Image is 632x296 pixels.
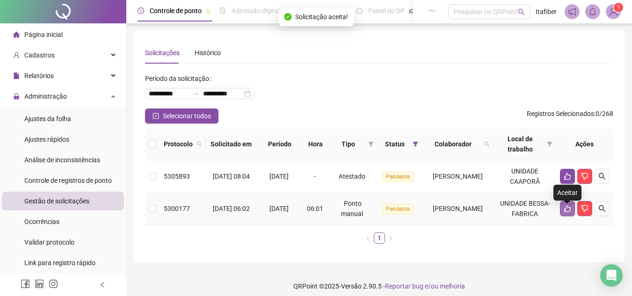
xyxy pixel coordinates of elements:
span: home [13,31,20,38]
span: filter [366,137,376,151]
sup: Atualize o seu contato no menu Meus Dados [614,3,623,12]
span: like [564,205,571,212]
a: 1 [374,233,385,243]
span: filter [413,141,418,147]
li: Página anterior [363,232,374,244]
span: dashboard [356,7,363,14]
span: Link para registro rápido [24,259,95,267]
li: Próxima página [385,232,396,244]
span: Relatórios [24,72,54,79]
span: instagram [49,279,58,289]
span: search [518,8,525,15]
button: Selecionar todos [145,108,218,123]
span: : 0 / 268 [527,108,613,123]
span: [DATE] [269,205,289,212]
span: search [195,137,204,151]
span: filter [547,141,552,147]
span: check-square [153,113,159,119]
span: search [196,141,202,147]
span: Solicitação aceita! [295,12,348,22]
span: search [482,137,492,151]
span: Reportar bug e/ou melhoria [385,282,465,290]
span: Admissão digital [232,7,280,14]
img: 11104 [606,5,620,19]
span: to [192,90,199,97]
span: [DATE] 06:02 [213,205,250,212]
span: ellipsis [429,7,435,14]
span: Colaborador [426,139,481,149]
span: Pendente [382,172,414,182]
span: search [598,173,606,180]
span: Itafiber [536,7,557,17]
span: Gestão de solicitações [24,197,89,205]
span: - [314,173,316,180]
span: file-done [219,7,226,14]
span: like [564,173,571,180]
span: Ocorrências [24,218,59,225]
span: Status [381,139,409,149]
span: 06:01 [307,205,323,212]
span: 5300177 [164,205,190,212]
div: Open Intercom Messenger [600,264,623,287]
span: notification [568,7,576,16]
span: search [484,141,490,147]
span: clock-circle [138,7,144,14]
li: 1 [374,232,385,244]
span: linkedin [35,279,44,289]
span: right [388,236,393,241]
span: Selecionar todos [163,111,211,121]
span: search [598,205,606,212]
span: 1 [617,4,620,11]
span: Tipo [332,139,364,149]
span: check-circle [284,13,291,21]
span: Local de trabalho [497,134,543,154]
span: Validar protocolo [24,238,74,246]
label: Período da solicitação [145,71,215,86]
span: bell [588,7,597,16]
span: filter [411,137,420,151]
span: dislike [581,205,588,212]
span: Gestão de férias [300,7,348,14]
span: [PERSON_NAME] [433,205,483,212]
div: Ações [560,139,610,149]
td: UNIDADE CAAPORÃ [494,160,556,193]
span: Protocolo [164,139,193,149]
span: facebook [21,279,30,289]
span: Painel do DP [368,7,405,14]
span: Ajustes da folha [24,115,71,123]
button: left [363,232,374,244]
span: Ajustes rápidos [24,136,69,143]
span: dislike [581,173,588,180]
span: filter [545,132,554,156]
span: left [365,236,371,241]
span: left [99,282,106,288]
span: Administração [24,93,67,100]
span: [DATE] [269,173,289,180]
td: UNIDADE BESSA- FABRICA [494,193,556,225]
span: Controle de ponto [150,7,202,14]
span: Pendente [382,204,414,214]
span: [PERSON_NAME] [433,173,483,180]
span: pushpin [205,8,211,14]
span: Registros Selecionados [527,110,594,117]
div: Histórico [195,48,221,58]
span: user-add [13,52,20,58]
th: Período [256,128,303,160]
span: filter [368,141,374,147]
span: 5305893 [164,173,190,180]
span: lock [13,93,20,100]
span: swap-right [192,90,199,97]
span: Versão [341,282,362,290]
th: Hora [303,128,328,160]
th: Solicitado em [206,128,256,160]
button: right [385,232,396,244]
span: file [13,72,20,79]
span: Controle de registros de ponto [24,177,112,184]
span: Análise de inconsistências [24,156,100,164]
div: Aceitar [553,185,581,201]
span: pushpin [408,8,414,14]
span: [DATE] 08:04 [213,173,250,180]
span: Página inicial [24,31,63,38]
div: Solicitações [145,48,180,58]
span: Cadastros [24,51,55,59]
